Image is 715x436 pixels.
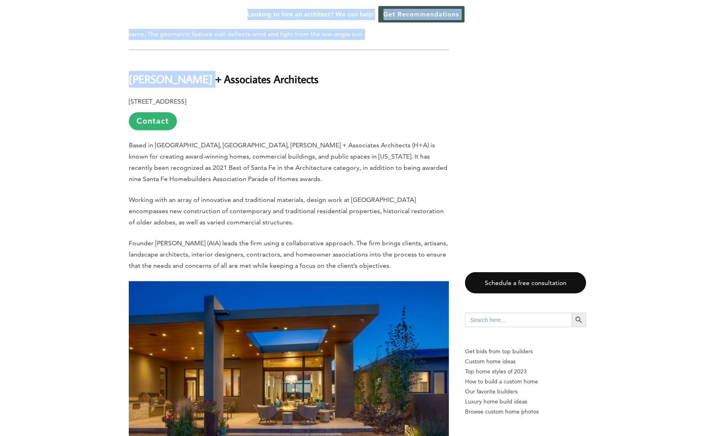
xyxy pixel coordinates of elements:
p: Get bids from top builders [465,346,586,357]
a: Schedule a free consultation [465,272,586,293]
a: Luxury home build ideas [465,397,586,407]
a: How to build a custom home [465,377,586,387]
a: Browse custom home photos [465,407,586,417]
input: Search here... [465,313,572,327]
svg: Search [575,316,583,324]
p: Founder [PERSON_NAME] (AIA) leads the firm using a collaborative approach. The firm brings client... [129,238,449,271]
a: Custom home ideas [465,357,586,367]
p: Working with an array of innovative and traditional materials, design work at [GEOGRAPHIC_DATA] e... [129,194,449,228]
a: Contact [129,112,177,130]
a: Our favorite builders [465,387,586,397]
a: Top home styles of 2023 [465,367,586,377]
b: [STREET_ADDRESS] [129,98,186,105]
p: Based in [GEOGRAPHIC_DATA], [GEOGRAPHIC_DATA], [PERSON_NAME] + Associates Architects (H+A) is kno... [129,140,449,185]
b: [PERSON_NAME] + Associates Architects [129,72,319,86]
iframe: Drift Widget Chat Controller [561,379,705,426]
a: Get Recommendations [378,6,465,22]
